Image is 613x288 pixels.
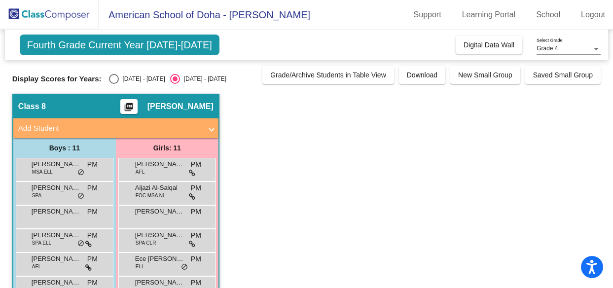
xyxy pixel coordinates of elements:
[533,71,593,79] span: Saved Small Group
[135,230,184,240] span: [PERSON_NAME]
[181,263,188,271] span: do_not_disturb_alt
[32,168,53,176] span: MSA ELL
[191,207,201,217] span: PM
[116,138,218,158] div: Girls: 11
[458,71,512,79] span: New Small Group
[135,254,184,264] span: Ece [PERSON_NAME]
[18,102,46,111] span: Class 8
[399,66,445,84] button: Download
[32,183,81,193] span: [PERSON_NAME]
[191,278,201,288] span: PM
[456,36,522,54] button: Digital Data Wall
[450,66,520,84] button: New Small Group
[136,168,144,176] span: AFL
[87,230,98,241] span: PM
[87,278,98,288] span: PM
[87,254,98,264] span: PM
[18,123,202,134] mat-panel-title: Add Student
[32,159,81,169] span: [PERSON_NAME]
[270,71,386,79] span: Grade/Archive Students in Table View
[120,99,138,114] button: Print Students Details
[525,66,601,84] button: Saved Small Group
[99,7,310,23] span: American School of Doha - [PERSON_NAME]
[20,35,219,55] span: Fourth Grade Current Year [DATE]-[DATE]
[12,74,102,83] span: Display Scores for Years:
[191,159,201,170] span: PM
[135,183,184,193] span: Aljazi Al-Saiqal
[135,207,184,216] span: [PERSON_NAME]
[464,41,514,49] span: Digital Data Wall
[32,230,81,240] span: [PERSON_NAME]
[262,66,394,84] button: Grade/Archive Students in Table View
[537,45,558,52] span: Grade 4
[32,239,51,247] span: SPA ELL
[77,240,84,248] span: do_not_disturb_alt
[406,7,449,23] a: Support
[13,118,218,138] mat-expansion-panel-header: Add Student
[87,183,98,193] span: PM
[13,138,116,158] div: Boys : 11
[32,278,81,288] span: [PERSON_NAME]
[191,230,201,241] span: PM
[32,207,81,216] span: [PERSON_NAME] [PERSON_NAME]
[407,71,437,79] span: Download
[32,263,41,270] span: AFL
[147,102,214,111] span: [PERSON_NAME]
[123,102,135,116] mat-icon: picture_as_pdf
[136,192,164,199] span: FOC MSA NI
[32,192,41,199] span: SPA
[87,159,98,170] span: PM
[32,254,81,264] span: [PERSON_NAME]
[191,183,201,193] span: PM
[180,74,226,83] div: [DATE] - [DATE]
[191,254,201,264] span: PM
[77,169,84,177] span: do_not_disturb_alt
[87,207,98,217] span: PM
[77,192,84,200] span: do_not_disturb_alt
[528,7,568,23] a: School
[119,74,165,83] div: [DATE] - [DATE]
[136,263,144,270] span: ELL
[135,159,184,169] span: [PERSON_NAME]
[109,74,226,84] mat-radio-group: Select an option
[136,239,156,247] span: SPA CLR
[135,278,184,288] span: [PERSON_NAME]
[573,7,613,23] a: Logout
[454,7,524,23] a: Learning Portal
